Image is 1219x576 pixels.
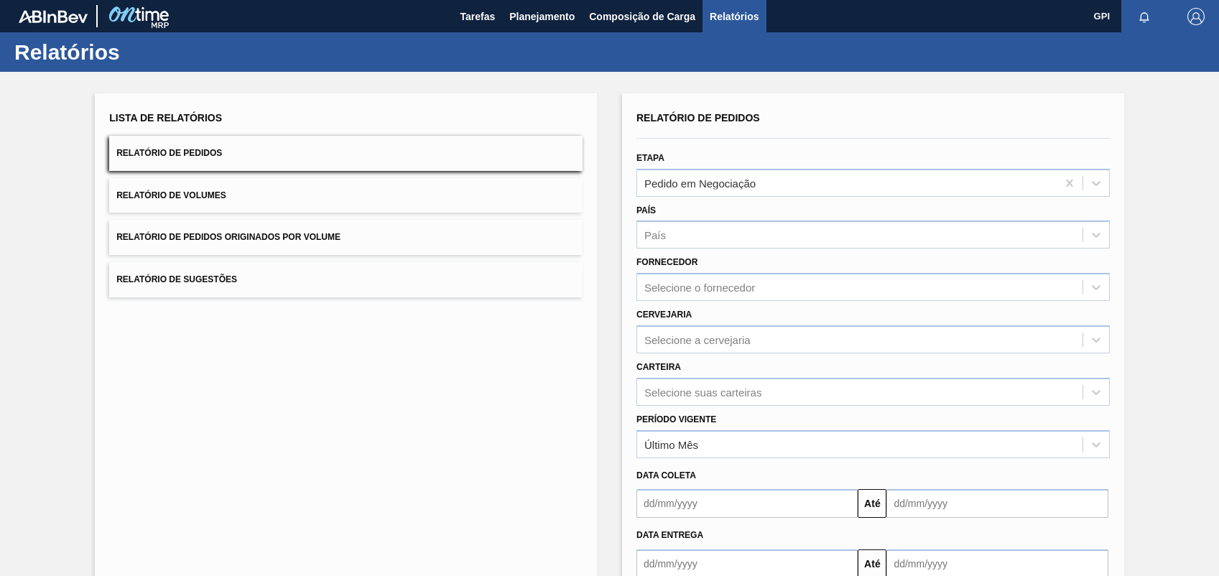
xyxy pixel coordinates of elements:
span: Relatório de Pedidos [636,112,760,124]
span: Data Entrega [636,530,703,540]
span: Relatório de Sugestões [116,274,237,284]
button: Relatório de Volumes [109,178,583,213]
span: Relatório de Pedidos [116,148,222,158]
label: Cervejaria [636,310,692,320]
span: Relatório de Volumes [116,190,226,200]
button: Até [858,489,886,518]
div: Selecione suas carteiras [644,386,761,398]
div: Pedido em Negociação [644,177,756,189]
label: Carteira [636,362,681,372]
span: Relatório de Pedidos Originados por Volume [116,232,340,242]
img: Logout [1187,8,1205,25]
h1: Relatórios [14,44,269,60]
span: Composição de Carga [589,8,695,25]
span: Tarefas [460,8,495,25]
span: Relatórios [710,8,759,25]
span: Planejamento [509,8,575,25]
button: Relatório de Sugestões [109,262,583,297]
span: Data coleta [636,470,696,480]
button: Relatório de Pedidos Originados por Volume [109,220,583,255]
span: Lista de Relatórios [109,112,222,124]
label: País [636,205,656,215]
div: País [644,229,666,241]
input: dd/mm/yyyy [636,489,858,518]
label: Período Vigente [636,414,716,424]
div: Último Mês [644,438,698,450]
div: Selecione o fornecedor [644,282,755,294]
button: Notificações [1121,6,1167,27]
input: dd/mm/yyyy [886,489,1108,518]
div: Selecione a cervejaria [644,333,751,345]
img: TNhmsLtSVTkK8tSr43FrP2fwEKptu5GPRR3wAAAABJRU5ErkJggg== [19,10,88,23]
label: Fornecedor [636,257,697,267]
button: Relatório de Pedidos [109,136,583,171]
label: Etapa [636,153,664,163]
